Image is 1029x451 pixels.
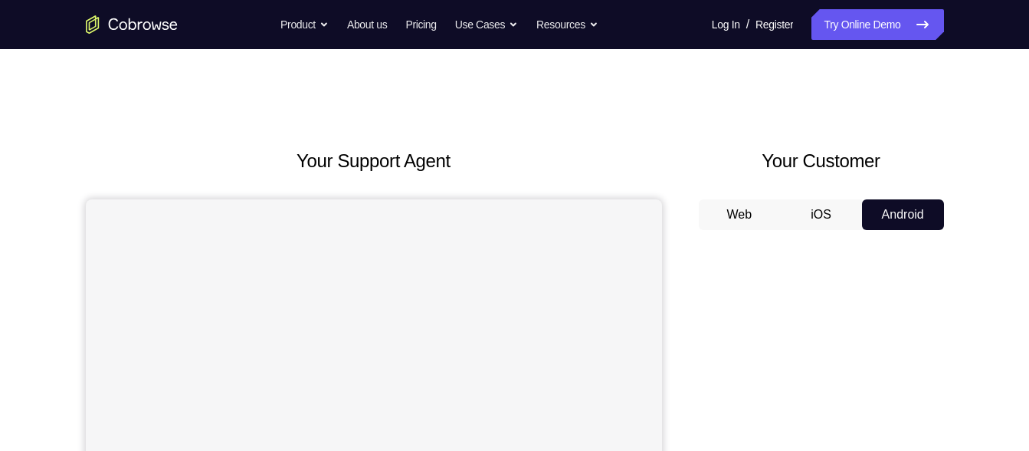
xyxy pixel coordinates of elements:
a: Log In [712,9,740,40]
a: About us [347,9,387,40]
button: Use Cases [455,9,518,40]
button: Android [862,199,944,230]
a: Go to the home page [86,15,178,34]
button: iOS [780,199,862,230]
a: Pricing [405,9,436,40]
a: Register [755,9,793,40]
h2: Your Customer [699,147,944,175]
a: Try Online Demo [811,9,943,40]
button: Product [280,9,329,40]
button: Web [699,199,781,230]
h2: Your Support Agent [86,147,662,175]
span: / [746,15,749,34]
button: Resources [536,9,598,40]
